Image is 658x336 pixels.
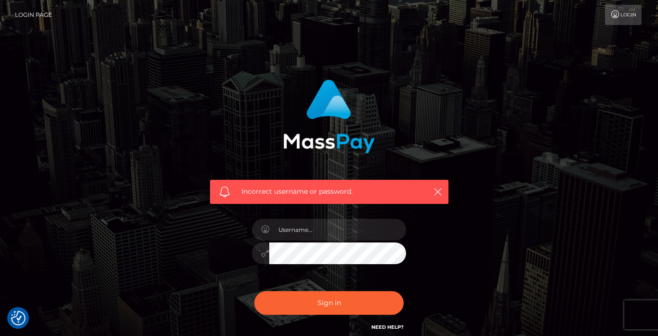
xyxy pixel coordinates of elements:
[371,324,404,330] a: Need Help?
[283,80,375,153] img: MassPay Login
[269,219,406,241] input: Username...
[241,187,417,197] span: Incorrect username or password.
[254,291,404,315] button: Sign in
[11,311,26,325] button: Consent Preferences
[15,5,52,25] a: Login Page
[11,311,26,325] img: Revisit consent button
[605,5,642,25] a: Login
